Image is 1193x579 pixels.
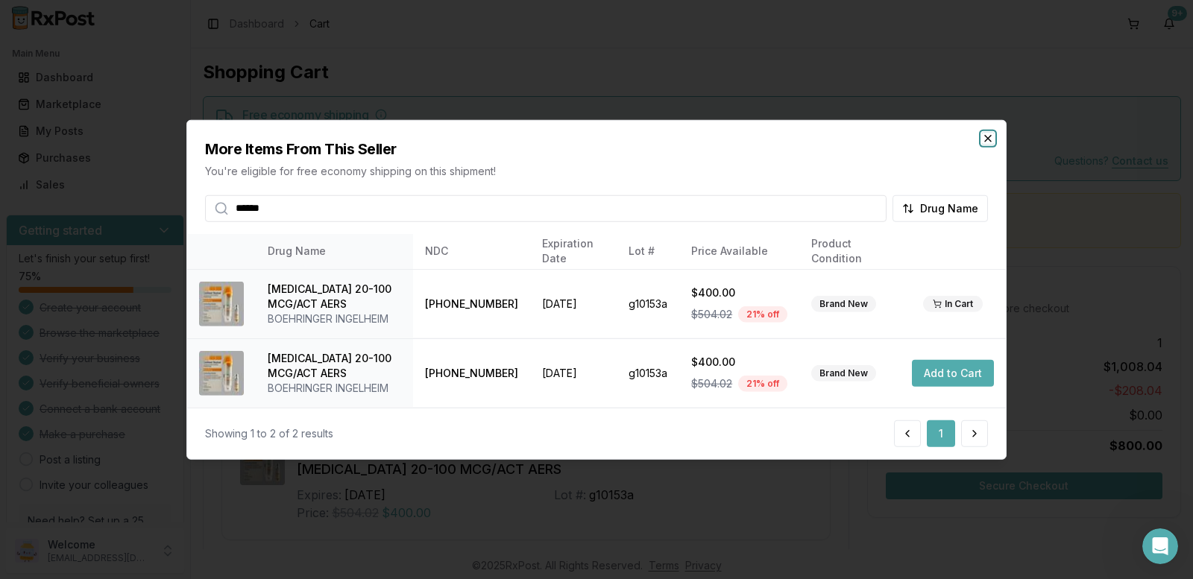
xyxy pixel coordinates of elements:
p: You're eligible for free economy shipping on this shipment! [205,163,988,178]
div: BOEHRINGER INGELHEIM [268,381,401,396]
div: 21 % off [738,306,787,323]
div: Showing 1 to 2 of 2 results [205,426,333,441]
span: $504.02 [691,376,732,391]
div: $400.00 [691,285,787,300]
button: Drug Name [893,194,988,221]
span: $504.02 [691,307,732,322]
div: BOEHRINGER INGELHEIM [268,311,401,326]
th: Product Condition [799,233,900,269]
th: Drug Name [256,233,413,269]
span: Drug Name [920,200,978,215]
th: Expiration Date [530,233,617,269]
h2: More Items From This Seller [205,138,988,159]
td: [PHONE_NUMBER] [413,269,530,338]
button: 1 [927,420,955,447]
td: g10153a [617,338,679,408]
td: [DATE] [530,269,617,338]
div: [MEDICAL_DATA] 20-100 MCG/ACT AERS [268,351,401,381]
div: $400.00 [691,355,787,370]
th: Price Available [679,233,799,269]
th: Lot # [617,233,679,269]
div: In Cart [923,296,983,312]
div: 21 % off [738,376,787,392]
div: Brand New [811,365,876,382]
button: Add to Cart [912,360,994,387]
div: [MEDICAL_DATA] 20-100 MCG/ACT AERS [268,282,401,311]
th: NDC [413,233,530,269]
img: Combivent Respimat 20-100 MCG/ACT AERS [199,351,244,396]
div: Brand New [811,296,876,312]
img: Combivent Respimat 20-100 MCG/ACT AERS [199,282,244,326]
td: [DATE] [530,338,617,408]
iframe: Intercom live chat [1142,528,1178,564]
td: g10153a [617,269,679,338]
td: [PHONE_NUMBER] [413,338,530,408]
